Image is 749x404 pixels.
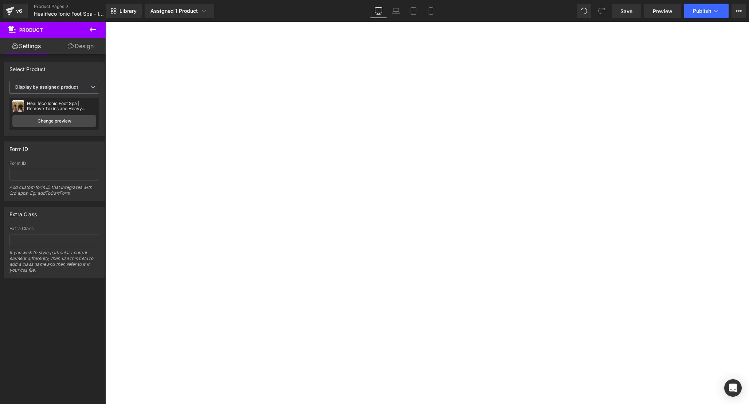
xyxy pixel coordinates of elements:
[422,4,440,18] a: Mobile
[27,101,96,111] div: Healifeco Ionic Foot Spa | Remove Toxins and Heavy Metals for a Healthier Life IMP
[9,142,28,152] div: Form ID
[644,4,681,18] a: Preview
[34,11,104,17] span: Healifeco Ionic Foot Spa - Improve Above the Fold Section - YY
[119,8,137,14] span: Library
[693,8,711,14] span: Publish
[9,207,37,217] div: Extra Class
[12,100,24,112] img: pImage
[12,115,96,127] a: Change preview
[150,7,208,15] div: Assigned 1 Product
[9,250,99,278] div: If you wish to style particular content element differently, then use this field to add a class n...
[9,226,99,231] div: Extra Class
[370,4,387,18] a: Desktop
[15,84,78,90] b: Display by assigned product
[732,4,746,18] button: More
[9,184,99,201] div: Add custom form ID that integrates with 3rd apps. Eg: addToCartForm
[34,4,118,9] a: Product Pages
[405,4,422,18] a: Tablet
[54,38,107,54] a: Design
[684,4,729,18] button: Publish
[15,6,24,16] div: v6
[724,379,742,397] div: Open Intercom Messenger
[3,4,28,18] a: v6
[9,62,46,72] div: Select Product
[9,161,99,166] div: Form ID
[19,27,43,33] span: Product
[387,4,405,18] a: Laptop
[653,7,672,15] span: Preview
[620,7,632,15] span: Save
[106,4,142,18] a: New Library
[577,4,591,18] button: Undo
[594,4,609,18] button: Redo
